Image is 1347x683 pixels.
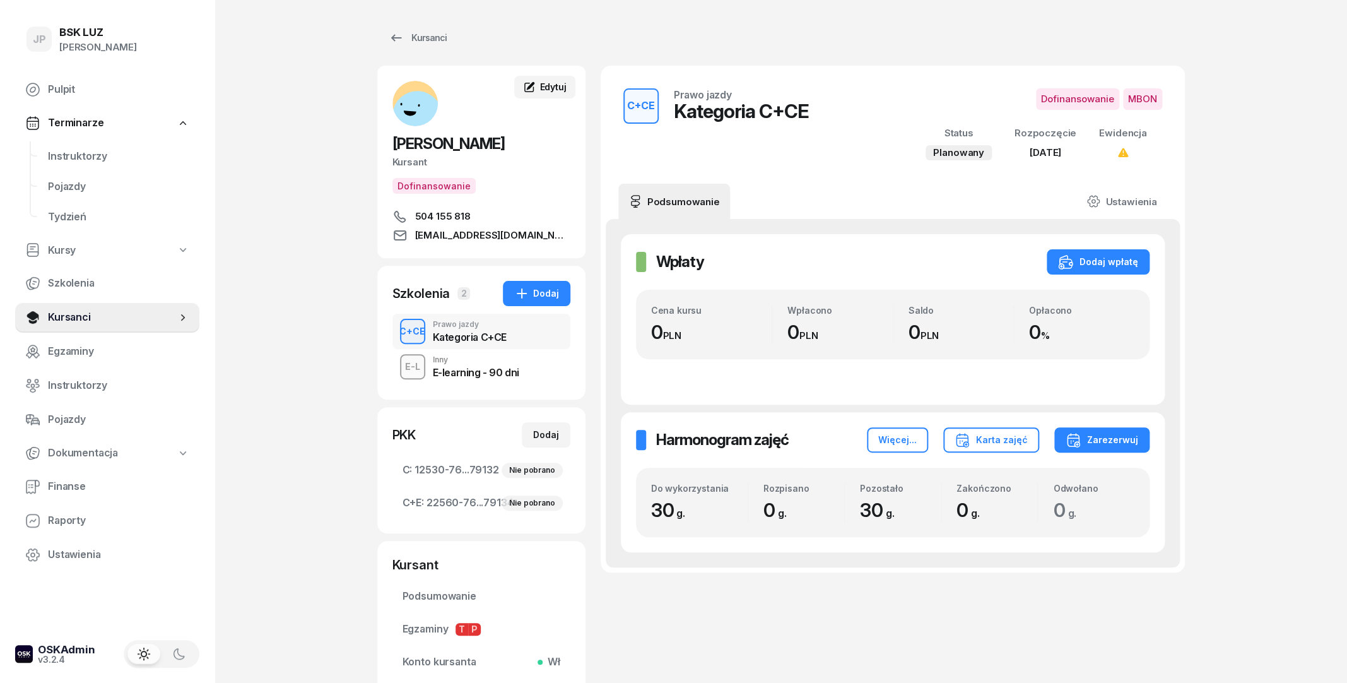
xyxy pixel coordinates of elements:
div: Inny [433,356,519,364]
small: g. [971,507,980,520]
div: Nie pobrano [502,496,562,511]
a: Szkolenia [15,268,199,299]
small: PLN [799,330,818,341]
span: 2 [457,287,470,300]
span: Pojazdy [48,412,189,428]
a: Tydzień [38,202,199,232]
button: C+CE [623,88,659,124]
button: C+CE [400,319,425,344]
span: Dokumentacja [48,445,118,461]
div: 0 [651,321,772,344]
a: [EMAIL_ADDRESS][DOMAIN_NAME] [392,228,570,243]
div: Rozpisano [763,483,844,494]
div: Cena kursu [651,305,772,316]
div: 0 [1029,321,1134,344]
h2: Harmonogram zajęć [656,430,789,450]
h2: Wpłaty [656,252,704,272]
span: MBON [1123,88,1162,110]
div: 0 [787,321,893,344]
div: PKK [392,426,416,444]
button: Dodaj wpłatę [1047,249,1150,275]
span: 30 [860,499,900,521]
a: Instruktorzy [15,371,199,401]
div: Kursanci [389,30,447,45]
button: E-L [400,354,425,379]
span: [EMAIL_ADDRESS][DOMAIN_NAME] [415,228,570,243]
span: C+E: [403,495,424,511]
div: Dodaj wpłatę [1058,254,1138,270]
div: Prawo jazdy [674,90,732,100]
a: Ustawienia [15,540,199,570]
a: Kursanci [15,302,199,333]
span: 12530-76...79132 [403,462,560,478]
small: % [1041,330,1050,341]
a: Konto kursantaWł [392,647,570,677]
div: Kategoria C+CE [433,332,507,342]
span: 0 [763,499,793,521]
a: Pojazdy [15,405,199,435]
button: DofinansowanieMBON [1036,88,1162,110]
span: Podsumowanie [403,588,560,605]
a: Kursanci [377,25,458,50]
span: 22560-76...79134 [403,495,560,511]
a: Pojazdy [38,172,199,202]
span: Raporty [48,513,189,529]
span: JP [33,34,46,45]
span: Ustawienia [48,547,189,563]
a: EgzaminyTP [392,614,570,644]
span: P [468,623,481,636]
small: PLN [920,330,939,341]
a: Pulpit [15,74,199,105]
a: Terminarze [15,109,199,138]
a: Dokumentacja [15,439,199,468]
span: 504 155 818 [415,209,471,224]
a: Edytuj [514,76,575,98]
small: g. [778,507,787,520]
span: Kursanci [48,309,177,326]
div: Do wykorzystania [651,483,748,494]
button: Dofinansowanie [392,178,476,194]
a: Podsumowanie [618,184,730,219]
div: Saldo [909,305,1014,316]
div: BSK LUZ [59,27,137,38]
span: [DATE] [1030,146,1061,158]
span: Terminarze [48,115,103,131]
div: OSKAdmin [38,644,95,655]
div: 0 [909,321,1014,344]
button: Dodaj [503,281,570,306]
span: [PERSON_NAME] [392,134,505,153]
img: logo-xs-dark@2x.png [15,645,33,663]
span: Tydzień [48,209,189,225]
span: Egzaminy [403,621,560,638]
a: Instruktorzy [38,141,199,172]
div: Status [926,125,992,141]
a: 504 155 818 [392,209,570,224]
span: Kursy [48,242,76,259]
div: Wpłacono [787,305,893,316]
span: C: [403,462,413,478]
div: E-learning - 90 dni [433,367,519,377]
div: Kategoria C+CE [674,100,809,122]
div: E-L [400,359,425,374]
span: Szkolenia [48,275,189,292]
span: Pojazdy [48,179,189,195]
span: Pulpit [48,81,189,98]
span: Egzaminy [48,343,189,360]
span: Dofinansowanie [1036,88,1119,110]
a: Raporty [15,506,199,536]
div: C+CE [622,95,660,117]
span: 0 [956,499,986,521]
span: 0 [1053,499,1083,521]
div: Rozpoczęcie [1015,125,1076,141]
a: Kursy [15,236,199,265]
small: g. [1068,507,1076,520]
button: E-LInnyE-learning - 90 dni [392,349,570,384]
button: Dodaj [522,422,570,448]
div: Pozostało [860,483,941,494]
div: Kursant [392,556,570,574]
span: 30 [651,499,691,521]
div: Dodaj [514,286,559,301]
button: Zarezerwuj [1054,427,1150,453]
a: Podsumowanie [392,581,570,612]
div: Karta zajęć [955,432,1028,448]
